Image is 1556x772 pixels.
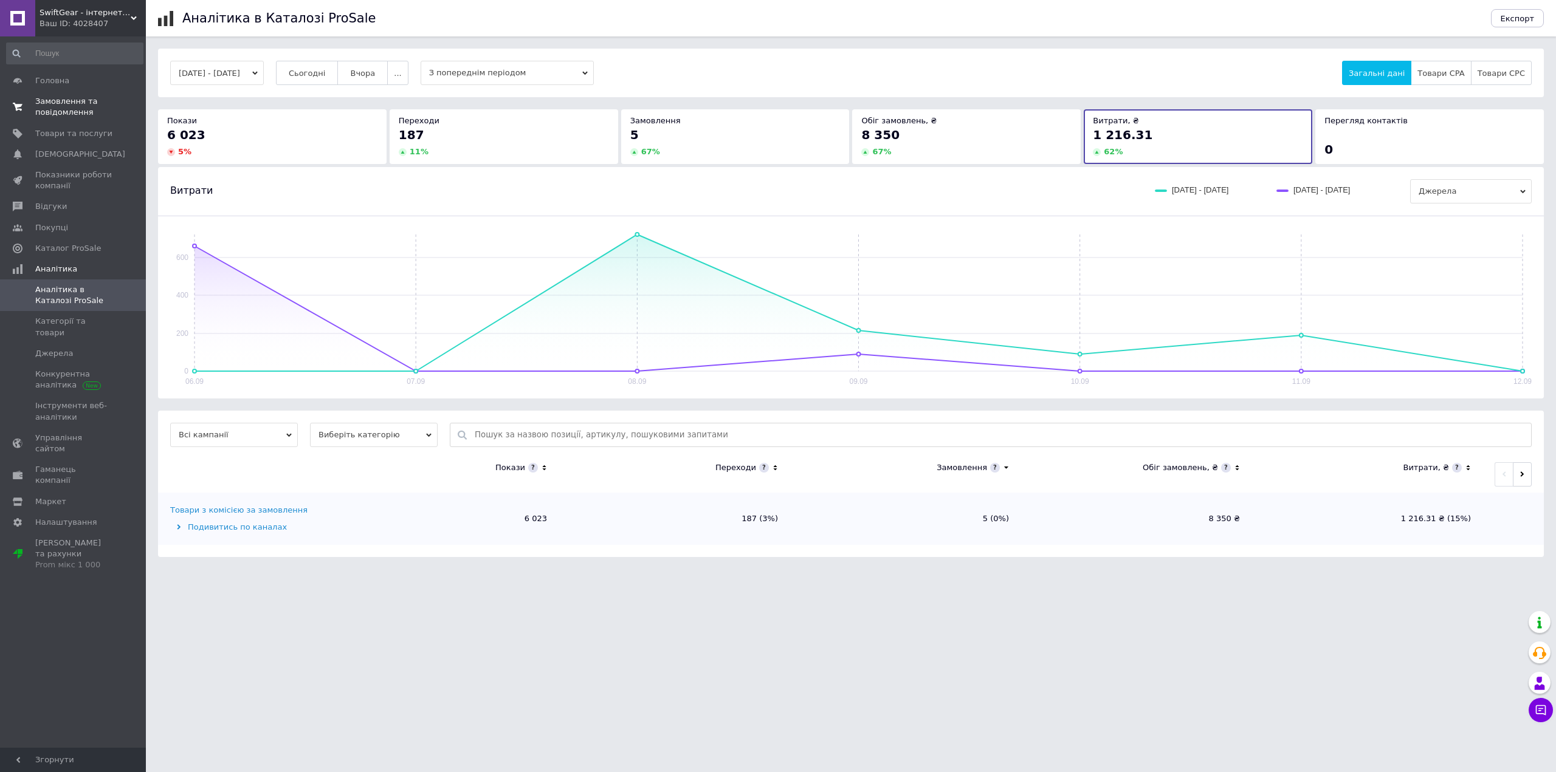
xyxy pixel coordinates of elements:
[1021,493,1252,545] td: 8 350 ₴
[1410,179,1532,203] span: Джерела
[170,423,298,447] span: Всі кампанії
[1324,116,1408,125] span: Перегляд контактів
[35,149,125,160] span: [DEMOGRAPHIC_DATA]
[176,329,188,338] text: 200
[167,116,197,125] span: Покази
[184,367,188,375] text: 0
[1071,377,1089,386] text: 10.09
[559,493,790,545] td: 187 (3%)
[1104,147,1123,156] span: 62 %
[35,432,112,454] span: Управління сайтом
[1342,61,1411,85] button: Загальні дані
[790,493,1021,545] td: 5 (0%)
[399,116,439,125] span: Переходи
[1411,61,1471,85] button: Товари CPA
[182,11,376,26] h1: Аналітика в Каталозі ProSale
[328,493,559,545] td: 6 023
[715,462,756,473] div: Переходи
[35,96,112,118] span: Замовлення та повідомлення
[628,377,646,386] text: 08.09
[176,253,188,262] text: 600
[387,61,408,85] button: ...
[35,128,112,139] span: Товари та послуги
[1252,493,1483,545] td: 1 216.31 ₴ (15%)
[170,522,325,533] div: Подивитись по каналах
[1491,9,1544,27] button: Експорт
[861,128,900,142] span: 8 350
[407,377,425,386] text: 07.09
[861,116,937,125] span: Обіг замовлень, ₴
[1093,128,1152,142] span: 1 216.31
[178,147,191,156] span: 5 %
[1349,69,1405,78] span: Загальні дані
[1324,142,1333,157] span: 0
[40,18,146,29] div: Ваш ID: 4028407
[641,147,660,156] span: 67 %
[1478,69,1525,78] span: Товари CPC
[170,184,213,197] span: Витрати
[337,61,388,85] button: Вчора
[185,377,204,386] text: 06.09
[35,559,112,570] div: Prom мікс 1 000
[421,61,594,85] span: З попереднім періодом
[495,462,525,473] div: Покази
[289,69,326,78] span: Сьогодні
[35,538,112,571] span: [PERSON_NAME] та рахунки
[35,201,67,212] span: Відгуки
[35,400,112,422] span: Інструменти веб-аналітики
[170,61,264,85] button: [DATE] - [DATE]
[35,348,73,359] span: Джерела
[40,7,131,18] span: SwiftGear - інтернет-магазин
[35,369,112,391] span: Конкурентна аналітика
[1143,462,1218,473] div: Обіг замовлень, ₴
[35,222,68,233] span: Покупці
[1403,462,1449,473] div: Витрати, ₴
[35,243,101,254] span: Каталог ProSale
[35,75,69,86] span: Головна
[35,169,112,191] span: Показники роботи компанії
[410,147,429,156] span: 11 %
[1501,14,1535,23] span: Експорт
[35,264,77,275] span: Аналітика
[35,316,112,338] span: Категорії та товари
[1417,69,1464,78] span: Товари CPA
[1093,116,1139,125] span: Витрати, ₴
[170,505,308,516] div: Товари з комісією за замовлення
[6,43,143,64] input: Пошук
[310,423,438,447] span: Виберіть категорію
[1529,698,1553,722] button: Чат з покупцем
[1292,377,1310,386] text: 11.09
[475,423,1525,446] input: Пошук за назвою позиції, артикулу, пошуковими запитами
[167,128,205,142] span: 6 023
[35,496,66,507] span: Маркет
[937,462,987,473] div: Замовлення
[35,284,112,306] span: Аналітика в Каталозі ProSale
[394,69,401,78] span: ...
[399,128,424,142] span: 187
[630,128,639,142] span: 5
[350,69,375,78] span: Вчора
[630,116,681,125] span: Замовлення
[35,464,112,486] span: Гаманець компанії
[1513,377,1532,386] text: 12.09
[35,517,97,528] span: Налаштування
[276,61,339,85] button: Сьогодні
[872,147,891,156] span: 67 %
[176,291,188,299] text: 400
[1471,61,1532,85] button: Товари CPC
[849,377,867,386] text: 09.09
